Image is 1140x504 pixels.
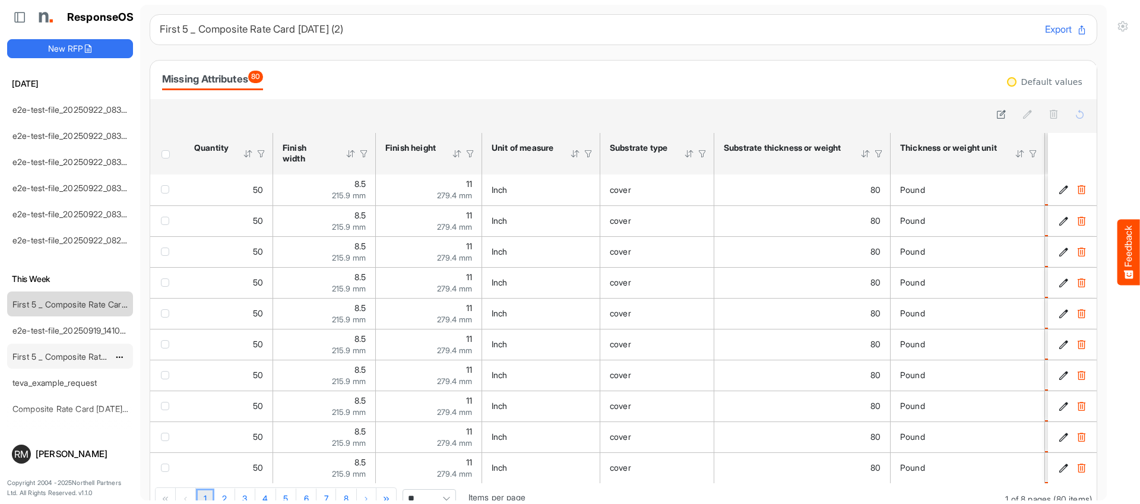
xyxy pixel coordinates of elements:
[492,339,508,349] span: Inch
[1057,308,1069,319] button: Edit
[1057,277,1069,289] button: Edit
[600,421,714,452] td: cover is template cell Column Header httpsnorthellcomontologiesmapping-rulesmaterialhassubstratem...
[332,376,366,386] span: 215.9 mm
[1005,494,1051,504] span: 1 of 8 pages
[150,236,185,267] td: checkbox
[873,148,884,159] div: Filter Icon
[376,329,482,360] td: 11 is template cell Column Header httpsnorthellcomontologiesmapping-rulesmeasurementhasfinishsize...
[12,299,167,309] a: First 5 _ Composite Rate Card [DATE] (2)
[492,277,508,287] span: Inch
[113,351,125,363] button: dropdownbutton
[891,360,1045,391] td: Pound is template cell Column Header httpsnorthellcomontologiesmapping-rulesmaterialhasmaterialth...
[482,236,600,267] td: Inch is template cell Column Header httpsnorthellcomontologiesmapping-rulesmeasurementhasunitofme...
[870,462,881,473] span: 80
[482,360,600,391] td: Inch is template cell Column Header httpsnorthellcomontologiesmapping-rulesmeasurementhasunitofme...
[610,308,631,318] span: cover
[482,205,600,236] td: Inch is template cell Column Header httpsnorthellcomontologiesmapping-rulesmeasurementhasunitofme...
[600,236,714,267] td: cover is template cell Column Header httpsnorthellcomontologiesmapping-rulesmaterialhassubstratem...
[12,378,97,388] a: teva_example_request
[376,360,482,391] td: 11 is template cell Column Header httpsnorthellcomontologiesmapping-rulesmeasurementhasfinishsize...
[1048,360,1099,391] td: 9b10688b-14e4-4b43-83fb-5dcd73ee97c0 is template cell Column Header
[1057,369,1069,381] button: Edit
[466,334,472,344] span: 11
[492,401,508,411] span: Inch
[273,298,376,329] td: 8.5 is template cell Column Header httpsnorthellcomontologiesmapping-rulesmeasurementhasfinishsiz...
[482,175,600,205] td: Inch is template cell Column Header httpsnorthellcomontologiesmapping-rulesmeasurementhasunitofme...
[1075,462,1087,474] button: Delete
[67,11,134,24] h1: ResponseOS
[714,236,891,267] td: 80 is template cell Column Header httpsnorthellcomontologiesmapping-rulesmaterialhasmaterialthick...
[900,215,925,226] span: Pound
[332,469,366,478] span: 215.9 mm
[714,329,891,360] td: 80 is template cell Column Header httpsnorthellcomontologiesmapping-rulesmaterialhasmaterialthick...
[1057,431,1069,443] button: Edit
[891,391,1045,421] td: Pound is template cell Column Header httpsnorthellcomontologiesmapping-rulesmaterialhasmaterialth...
[332,222,366,232] span: 215.9 mm
[466,241,472,251] span: 11
[437,438,472,448] span: 279.4 mm
[150,360,185,391] td: checkbox
[1075,308,1087,319] button: Delete
[1048,391,1099,421] td: fcf6d4b7-3160-48ed-af1f-1ae39ec055e8 is template cell Column Header
[900,308,925,318] span: Pound
[724,142,845,153] div: Substrate thickness or weight
[1057,215,1069,227] button: Edit
[253,370,263,380] span: 50
[466,210,472,220] span: 11
[248,71,263,83] span: 80
[482,452,600,483] td: Inch is template cell Column Header httpsnorthellcomontologiesmapping-rulesmeasurementhasunitofme...
[482,421,600,452] td: Inch is template cell Column Header httpsnorthellcomontologiesmapping-rulesmeasurementhasunitofme...
[253,432,263,442] span: 50
[492,462,508,473] span: Inch
[891,175,1045,205] td: Pound is template cell Column Header httpsnorthellcomontologiesmapping-rulesmaterialhasmaterialth...
[482,391,600,421] td: Inch is template cell Column Header httpsnorthellcomontologiesmapping-rulesmeasurementhasunitofme...
[359,148,369,159] div: Filter Icon
[332,315,366,324] span: 215.9 mm
[12,235,136,245] a: e2e-test-file_20250922_082953
[697,148,708,159] div: Filter Icon
[466,426,472,436] span: 11
[870,246,881,256] span: 80
[891,205,1045,236] td: Pound is template cell Column Header httpsnorthellcomontologiesmapping-rulesmaterialhasmaterialth...
[1048,421,1099,452] td: edbac911-4791-496a-acb3-cf92c4516154 is template cell Column Header
[354,272,366,282] span: 8.5
[185,329,273,360] td: 50 is template cell Column Header httpsnorthellcomontologiesmapping-rulesorderhasquantity
[273,421,376,452] td: 8.5 is template cell Column Header httpsnorthellcomontologiesmapping-rulesmeasurementhasfinishsiz...
[437,407,472,417] span: 279.4 mm
[354,210,366,220] span: 8.5
[891,236,1045,267] td: Pound is template cell Column Header httpsnorthellcomontologiesmapping-rulesmaterialhasmaterialth...
[437,222,472,232] span: 279.4 mm
[273,267,376,298] td: 8.5 is template cell Column Header httpsnorthellcomontologiesmapping-rulesmeasurementhasfinishsiz...
[253,246,263,256] span: 50
[600,267,714,298] td: cover is template cell Column Header httpsnorthellcomontologiesmapping-rulesmaterialhassubstratem...
[354,395,366,405] span: 8.5
[150,329,185,360] td: checkbox
[1117,219,1140,285] button: Feedback
[12,404,153,414] a: Composite Rate Card [DATE]_smaller
[1048,298,1099,329] td: 1ac4b3cd-ea13-4278-91c1-4555c7b61300 is template cell Column Header
[610,277,631,287] span: cover
[610,215,631,226] span: cover
[600,298,714,329] td: cover is template cell Column Header httpsnorthellcomontologiesmapping-rulesmaterialhassubstratem...
[253,215,263,226] span: 50
[870,215,881,226] span: 80
[185,298,273,329] td: 50 is template cell Column Header httpsnorthellcomontologiesmapping-rulesorderhasquantity
[891,421,1045,452] td: Pound is template cell Column Header httpsnorthellcomontologiesmapping-rulesmaterialhasmaterialth...
[332,284,366,293] span: 215.9 mm
[870,432,881,442] span: 80
[900,370,925,380] span: Pound
[150,175,185,205] td: checkbox
[492,308,508,318] span: Inch
[870,185,881,195] span: 80
[354,457,366,467] span: 8.5
[253,339,263,349] span: 50
[376,391,482,421] td: 11 is template cell Column Header httpsnorthellcomontologiesmapping-rulesmeasurementhasfinishsize...
[12,104,136,115] a: e2e-test-file_20250922_083536
[610,142,669,153] div: Substrate type
[900,401,925,411] span: Pound
[253,401,263,411] span: 50
[12,351,167,362] a: First 5 _ Composite Rate Card [DATE] (2)
[437,284,472,293] span: 279.4 mm
[900,432,925,442] span: Pound
[610,246,631,256] span: cover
